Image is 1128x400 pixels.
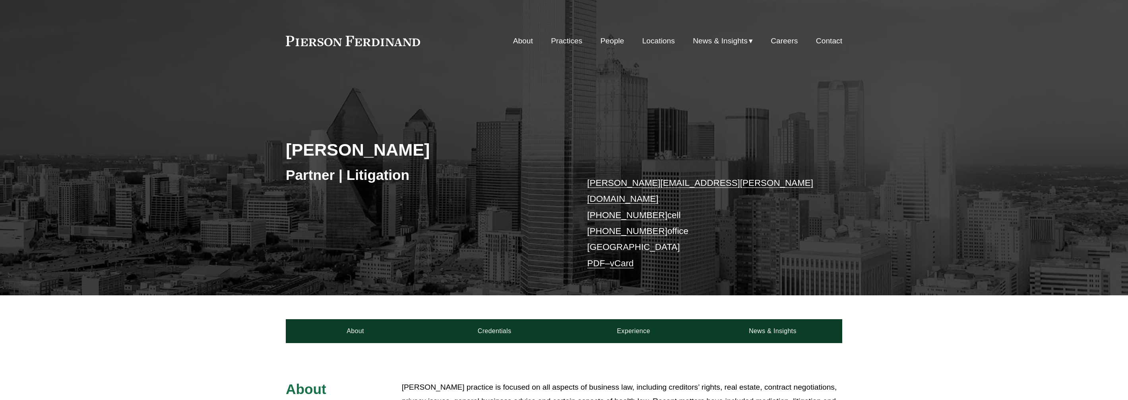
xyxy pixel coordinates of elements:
[587,258,605,268] a: PDF
[771,33,798,49] a: Careers
[286,319,425,343] a: About
[286,381,326,397] span: About
[425,319,564,343] a: Credentials
[286,166,564,184] h3: Partner | Litigation
[693,34,748,48] span: News & Insights
[286,139,564,160] h2: [PERSON_NAME]
[587,178,813,204] a: [PERSON_NAME][EMAIL_ADDRESS][PERSON_NAME][DOMAIN_NAME]
[816,33,842,49] a: Contact
[587,226,667,236] a: [PHONE_NUMBER]
[642,33,675,49] a: Locations
[564,319,703,343] a: Experience
[587,210,667,220] a: [PHONE_NUMBER]
[610,258,634,268] a: vCard
[693,33,753,49] a: folder dropdown
[587,175,819,271] p: cell office [GEOGRAPHIC_DATA] –
[703,319,842,343] a: News & Insights
[601,33,624,49] a: People
[551,33,582,49] a: Practices
[513,33,533,49] a: About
